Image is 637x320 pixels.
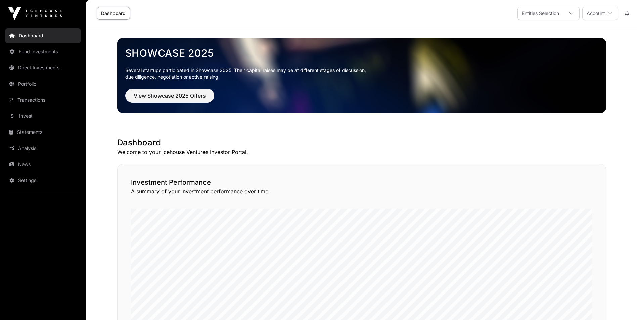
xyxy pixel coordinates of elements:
a: Settings [5,173,81,188]
img: Showcase 2025 [117,38,606,113]
img: Icehouse Ventures Logo [8,7,62,20]
button: View Showcase 2025 Offers [125,89,214,103]
a: Showcase 2025 [125,47,598,59]
a: Statements [5,125,81,140]
h2: Investment Performance [131,178,592,187]
a: Dashboard [5,28,81,43]
a: Direct Investments [5,60,81,75]
a: View Showcase 2025 Offers [125,95,214,102]
button: Account [582,7,618,20]
p: A summary of your investment performance over time. [131,187,592,195]
a: Analysis [5,141,81,156]
a: Dashboard [97,7,130,20]
h1: Dashboard [117,137,606,148]
p: Welcome to your Icehouse Ventures Investor Portal. [117,148,606,156]
span: View Showcase 2025 Offers [134,92,206,100]
a: News [5,157,81,172]
a: Transactions [5,93,81,107]
p: Several startups participated in Showcase 2025. Their capital raises may be at different stages o... [125,67,598,81]
div: Entities Selection [518,7,563,20]
a: Invest [5,109,81,123]
a: Fund Investments [5,44,81,59]
a: Portfolio [5,76,81,91]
